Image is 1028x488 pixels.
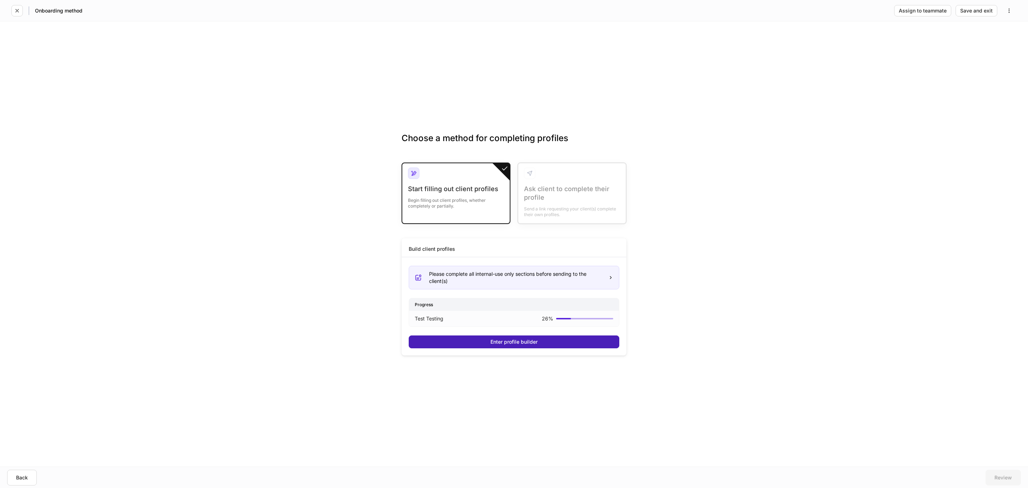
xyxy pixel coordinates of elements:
[409,335,619,348] button: Enter profile builder
[894,5,951,16] button: Assign to teammate
[402,133,626,155] h3: Choose a method for completing profiles
[960,8,993,13] div: Save and exit
[409,298,619,311] div: Progress
[408,193,504,209] div: Begin filling out client profiles, whether completely or partially.
[490,339,538,344] div: Enter profile builder
[415,315,443,322] p: Test Testing
[7,470,37,485] button: Back
[35,7,82,14] h5: Onboarding method
[409,245,455,253] div: Build client profiles
[16,475,28,480] div: Back
[408,185,504,193] div: Start filling out client profiles
[542,315,553,322] p: 26 %
[429,270,603,285] div: Please complete all internal-use only sections before sending to the client(s)
[956,5,997,16] button: Save and exit
[899,8,947,13] div: Assign to teammate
